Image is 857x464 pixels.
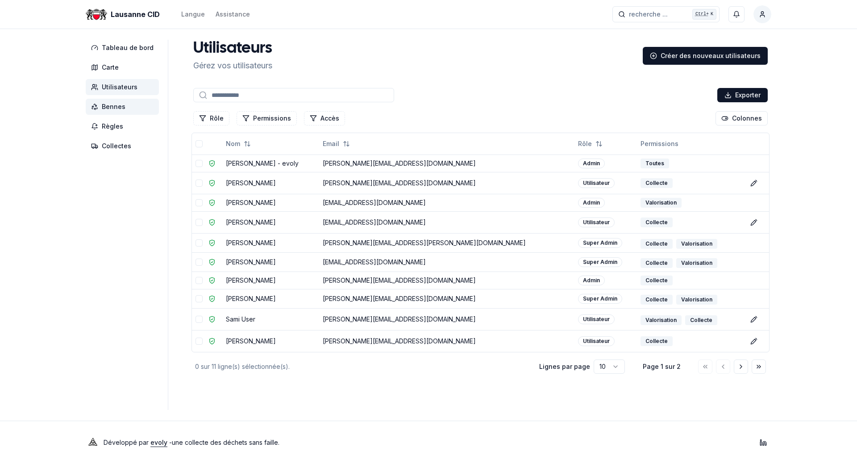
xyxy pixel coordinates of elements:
[196,160,203,167] button: Sélectionner la ligne
[222,308,319,330] td: Sami User
[641,295,673,305] div: Collecte
[685,315,717,325] div: Collecte
[181,9,205,20] button: Langue
[319,233,574,252] td: [PERSON_NAME][EMAIL_ADDRESS][PERSON_NAME][DOMAIN_NAME]
[539,362,590,371] p: Lignes par page
[734,359,748,374] button: Aller à la page suivante
[716,111,768,125] button: Cocher les colonnes
[102,122,123,131] span: Règles
[304,111,345,125] button: Filtrer les lignes
[193,40,272,58] h1: Utilisateurs
[222,252,319,272] td: [PERSON_NAME]
[578,238,622,248] div: Super Admin
[319,330,574,352] td: [PERSON_NAME][EMAIL_ADDRESS][DOMAIN_NAME]
[86,99,162,115] a: Bennes
[578,314,615,324] div: Utilisateur
[643,47,768,65] a: Créer des nouveaux utilisateurs
[222,330,319,352] td: [PERSON_NAME]
[193,111,229,125] button: Filtrer les lignes
[319,272,574,289] td: [PERSON_NAME][EMAIL_ADDRESS][DOMAIN_NAME]
[102,142,131,150] span: Collectes
[612,6,720,22] button: recherche ...Ctrl+K
[196,219,203,226] button: Sélectionner la ligne
[578,294,622,304] div: Super Admin
[86,435,100,450] img: Evoly Logo
[641,159,669,168] div: Toutes
[86,40,162,56] a: Tableau de bord
[319,155,574,172] td: [PERSON_NAME][EMAIL_ADDRESS][DOMAIN_NAME]
[578,217,615,227] div: Utilisateur
[578,198,605,208] div: Admin
[196,140,203,147] button: Tout sélectionner
[196,259,203,266] button: Sélectionner la ligne
[196,316,203,323] button: Sélectionner la ligne
[641,198,682,208] div: Valorisation
[196,180,203,187] button: Sélectionner la ligne
[196,338,203,345] button: Sélectionner la ligne
[195,362,525,371] div: 0 sur 11 ligne(s) sélectionnée(s).
[196,199,203,206] button: Sélectionner la ligne
[216,9,250,20] a: Assistance
[578,159,605,168] div: Admin
[220,137,256,151] button: Not sorted. Click to sort ascending.
[86,138,162,154] a: Collectes
[641,336,673,346] div: Collecte
[641,139,740,148] div: Permissions
[86,4,107,25] img: Lausanne CID Logo
[319,289,574,308] td: [PERSON_NAME][EMAIL_ADDRESS][DOMAIN_NAME]
[181,10,205,19] div: Langue
[222,233,319,252] td: [PERSON_NAME]
[641,178,673,188] div: Collecte
[102,83,137,92] span: Utilisateurs
[641,315,682,325] div: Valorisation
[676,295,717,305] div: Valorisation
[323,139,339,148] span: Email
[578,276,605,285] div: Admin
[196,295,203,302] button: Sélectionner la ligne
[573,137,608,151] button: Not sorted. Click to sort ascending.
[196,239,203,247] button: Sélectionner la ligne
[641,258,673,268] div: Collecte
[222,155,319,172] td: [PERSON_NAME] - evoly
[578,139,592,148] span: Rôle
[639,362,684,371] div: Page 1 sur 2
[86,59,162,75] a: Carte
[111,9,160,20] span: Lausanne CID
[237,111,297,125] button: Filtrer les lignes
[104,436,279,449] p: Développé par - une collecte des déchets sans faille .
[676,258,717,268] div: Valorisation
[150,439,167,446] a: evoly
[319,211,574,233] td: [EMAIL_ADDRESS][DOMAIN_NAME]
[102,102,125,111] span: Bennes
[319,194,574,211] td: [EMAIL_ADDRESS][DOMAIN_NAME]
[102,43,154,52] span: Tableau de bord
[641,239,673,249] div: Collecte
[222,272,319,289] td: [PERSON_NAME]
[319,172,574,194] td: [PERSON_NAME][EMAIL_ADDRESS][DOMAIN_NAME]
[752,359,766,374] button: Aller à la dernière page
[193,59,272,72] p: Gérez vos utilisateurs
[222,194,319,211] td: [PERSON_NAME]
[86,118,162,134] a: Règles
[226,139,240,148] span: Nom
[222,211,319,233] td: [PERSON_NAME]
[319,252,574,272] td: [EMAIL_ADDRESS][DOMAIN_NAME]
[641,217,673,227] div: Collecte
[717,88,768,102] button: Exporter
[196,277,203,284] button: Sélectionner la ligne
[86,79,162,95] a: Utilisateurs
[102,63,119,72] span: Carte
[578,178,615,188] div: Utilisateur
[317,137,355,151] button: Not sorted. Click to sort ascending.
[86,9,163,20] a: Lausanne CID
[578,336,615,346] div: Utilisateur
[641,276,673,285] div: Collecte
[578,257,622,267] div: Super Admin
[319,308,574,330] td: [PERSON_NAME][EMAIL_ADDRESS][DOMAIN_NAME]
[676,239,717,249] div: Valorisation
[629,10,668,19] span: recherche ...
[222,172,319,194] td: [PERSON_NAME]
[222,289,319,308] td: [PERSON_NAME]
